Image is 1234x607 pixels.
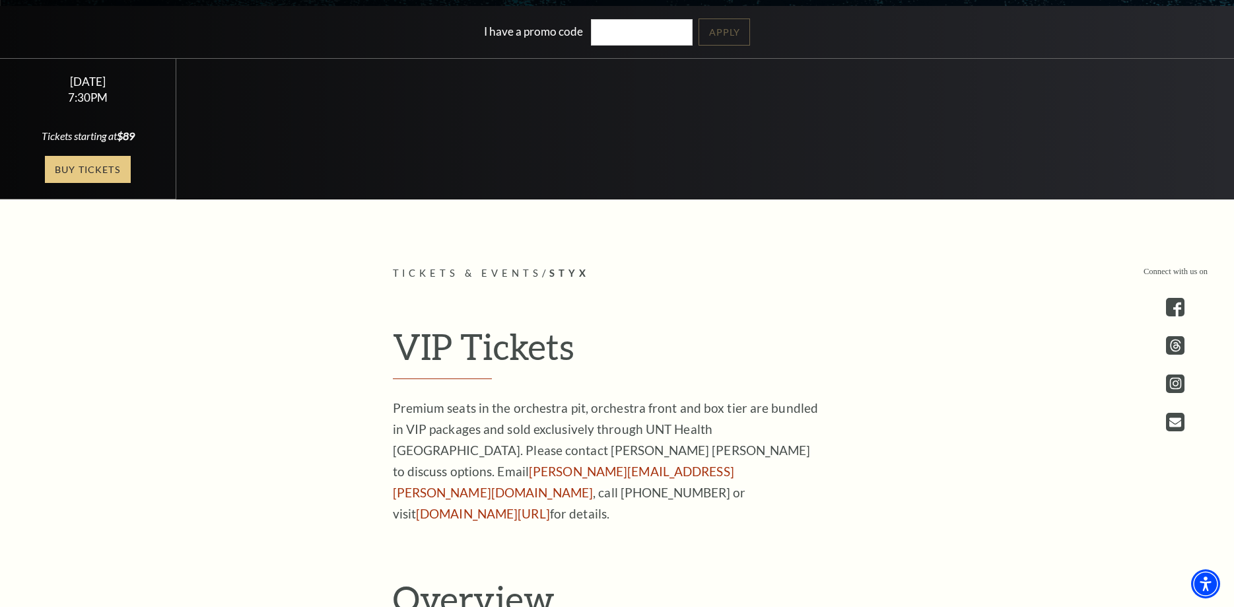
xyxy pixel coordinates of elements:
[117,129,135,142] span: $89
[416,506,550,521] a: [DOMAIN_NAME][URL]
[393,325,842,379] h2: VIP Tickets
[484,24,583,38] label: I have a promo code
[16,75,160,89] div: [DATE]
[393,464,734,500] a: [PERSON_NAME][EMAIL_ADDRESS][PERSON_NAME][DOMAIN_NAME]
[1144,266,1208,278] p: Connect with us on
[393,266,842,282] p: /
[393,268,543,279] span: Tickets & Events
[393,398,822,524] p: Premium seats in the orchestra pit, orchestra front and box tier are bundled in VIP packages and ...
[16,129,160,143] div: Tickets starting at
[45,156,131,183] a: Buy Tickets
[16,92,160,103] div: 7:30PM
[549,268,590,279] span: Styx
[1191,569,1220,598] div: Accessibility Menu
